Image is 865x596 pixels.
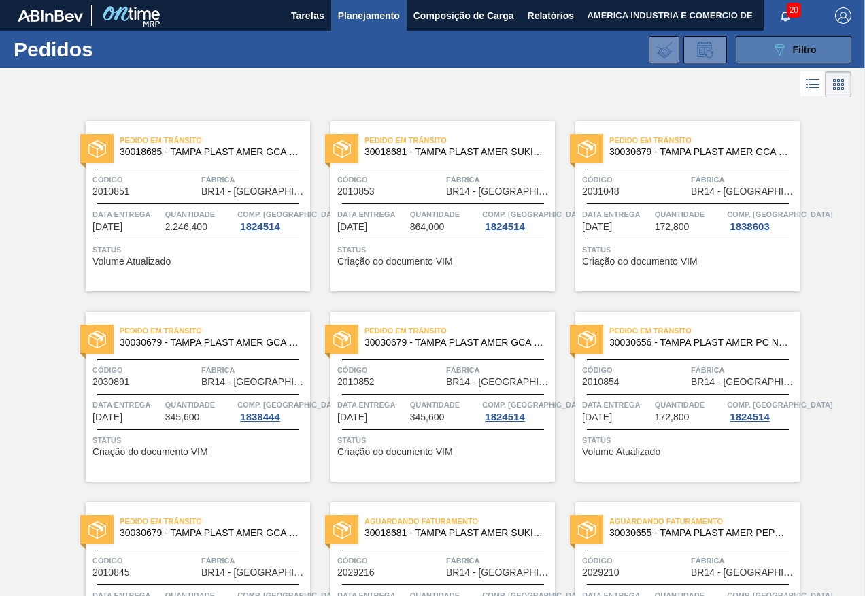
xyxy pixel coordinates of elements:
[120,528,299,538] span: 30030679 - TAMPA PLAST AMER GCA ZERO NIV24
[582,377,620,387] span: 2010854
[410,412,445,423] span: 345,600
[727,208,796,232] a: Comp. [GEOGRAPHIC_DATA]1838603
[582,567,620,578] span: 2029210
[65,121,310,291] a: statusPedido em Trânsito30018685 - TAMPA PLAST AMER GCA S/LINERCódigo2010851FábricaBR14 - [GEOGRA...
[333,331,351,348] img: status
[482,398,588,412] span: Comp. Carga
[482,221,527,232] div: 1824514
[582,256,698,267] span: Criação do documento VIM
[237,221,282,232] div: 1824514
[337,433,552,447] span: Status
[410,398,479,412] span: Quantidade
[555,121,800,291] a: statusPedido em Trânsito30030679 - TAMPA PLAST AMER GCA ZERO NIV24Código2031048FábricaBR14 - [GEO...
[787,3,801,18] span: 20
[582,222,612,232] span: 18/09/2025
[201,567,307,578] span: BR14 - Curitibana
[793,44,817,55] span: Filtro
[237,412,282,423] div: 1838444
[333,140,351,158] img: status
[237,208,343,221] span: Comp. Carga
[92,554,198,567] span: Código
[727,398,796,423] a: Comp. [GEOGRAPHIC_DATA]1824514
[691,173,796,186] span: Fábrica
[582,363,688,377] span: Código
[727,221,772,232] div: 1838603
[92,447,208,457] span: Criação do documento VIM
[609,337,789,348] span: 30030656 - TAMPA PLAST AMER PC NIV24
[364,337,544,348] span: 30030679 - TAMPA PLAST AMER GCA ZERO NIV24
[120,337,299,348] span: 30030679 - TAMPA PLAST AMER GCA ZERO NIV24
[337,377,375,387] span: 2010852
[337,222,367,232] span: 18/09/2025
[165,222,207,232] span: 2.246,400
[120,514,310,528] span: Pedido em Trânsito
[609,133,800,147] span: Pedido em Trânsito
[691,186,796,197] span: BR14 - Curitibana
[201,377,307,387] span: BR14 - Curitibana
[727,412,772,423] div: 1824514
[337,256,453,267] span: Criação do documento VIM
[691,377,796,387] span: BR14 - Curitibana
[826,71,851,97] div: Visão em Cards
[92,377,130,387] span: 2030891
[337,208,407,221] span: Data entrega
[446,567,552,578] span: BR14 - Curitibana
[446,173,552,186] span: Fábrica
[92,433,307,447] span: Status
[364,147,544,157] span: 30018681 - TAMPA PLAST AMER SUKITA S/LINER
[582,243,796,256] span: Status
[655,398,724,412] span: Quantidade
[201,363,307,377] span: Fábrica
[201,554,307,567] span: Fábrica
[92,173,198,186] span: Código
[92,363,198,377] span: Código
[413,7,514,24] span: Composição de Carga
[310,312,555,482] a: statusPedido em Trânsito30030679 - TAMPA PLAST AMER GCA ZERO NIV24Código2010852FábricaBR14 - [GEO...
[555,312,800,482] a: statusPedido em Trânsito30030656 - TAMPA PLAST AMER PC NIV24Código2010854FábricaBR14 - [GEOGRAPHI...
[18,10,83,22] img: TNhmsLtSVTkK8tSr43FrP2fwEKptu5GPRR3wAAAABJRU5ErkJggg==
[92,208,162,221] span: Data entrega
[683,36,727,63] div: Solicitação de Revisão de Pedidos
[337,243,552,256] span: Status
[691,567,796,578] span: BR14 - Curitibana
[120,133,310,147] span: Pedido em Trânsito
[655,208,724,221] span: Quantidade
[609,324,800,337] span: Pedido em Trânsito
[120,147,299,157] span: 30018685 - TAMPA PLAST AMER GCA S/LINER
[337,186,375,197] span: 2010853
[800,71,826,97] div: Visão em Lista
[165,398,235,412] span: Quantidade
[337,447,453,457] span: Criação do documento VIM
[88,331,106,348] img: status
[237,398,343,412] span: Comp. Carga
[337,567,375,578] span: 2029216
[92,567,130,578] span: 2010845
[727,398,832,412] span: Comp. Carga
[655,222,690,232] span: 172,800
[609,514,800,528] span: Aguardando Faturamento
[528,7,574,24] span: Relatórios
[92,256,171,267] span: Volume Atualizado
[92,222,122,232] span: 18/09/2025
[92,412,122,423] span: 18/09/2025
[609,528,789,538] span: 30030655 - TAMPA PLAST AMER PEPSI ZERO NIV24
[482,412,527,423] div: 1824514
[578,140,596,158] img: status
[582,398,651,412] span: Data entrega
[165,208,235,221] span: Quantidade
[655,412,690,423] span: 172,800
[446,186,552,197] span: BR14 - Curitibana
[120,324,310,337] span: Pedido em Trânsito
[92,398,162,412] span: Data entrega
[578,331,596,348] img: status
[835,7,851,24] img: Logout
[364,528,544,538] span: 30018681 - TAMPA PLAST AMER SUKITA S/LINER
[338,7,400,24] span: Planejamento
[582,412,612,423] span: 18/09/2025
[88,140,106,158] img: status
[337,554,443,567] span: Código
[649,36,679,63] div: Importar Negociações dos Pedidos
[691,363,796,377] span: Fábrica
[337,173,443,186] span: Código
[310,121,555,291] a: statusPedido em Trânsito30018681 - TAMPA PLAST AMER SUKITA S/LINERCódigo2010853FábricaBR14 - [GEO...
